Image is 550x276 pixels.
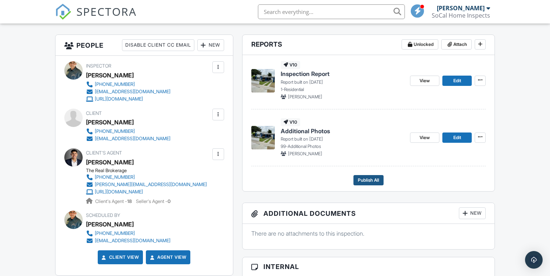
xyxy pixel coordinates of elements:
[168,199,170,204] strong: 0
[86,117,134,128] div: [PERSON_NAME]
[100,254,139,261] a: Client View
[86,230,170,237] a: [PHONE_NUMBER]
[95,174,135,180] div: [PHONE_NUMBER]
[197,39,224,51] div: New
[95,136,170,142] div: [EMAIL_ADDRESS][DOMAIN_NAME]
[136,199,170,204] span: Seller's Agent -
[86,70,134,81] div: [PERSON_NAME]
[86,135,170,142] a: [EMAIL_ADDRESS][DOMAIN_NAME]
[525,251,543,269] div: Open Intercom Messenger
[86,150,122,156] span: Client's Agent
[459,207,486,219] div: New
[95,96,143,102] div: [URL][DOMAIN_NAME]
[86,213,120,218] span: Scheduled By
[95,238,170,244] div: [EMAIL_ADDRESS][DOMAIN_NAME]
[86,168,213,174] div: The Real Brokerage
[251,229,486,237] p: There are no attachments to this inspection.
[95,128,135,134] div: [PHONE_NUMBER]
[86,128,170,135] a: [PHONE_NUMBER]
[86,95,170,103] a: [URL][DOMAIN_NAME]
[127,199,132,204] strong: 18
[55,4,71,20] img: The Best Home Inspection Software - Spectora
[86,63,111,69] span: Inspector
[148,254,186,261] a: Agent View
[55,10,137,25] a: SPECTORA
[95,81,135,87] div: [PHONE_NUMBER]
[86,237,170,244] a: [EMAIL_ADDRESS][DOMAIN_NAME]
[55,35,233,56] h3: People
[86,81,170,88] a: [PHONE_NUMBER]
[95,182,207,188] div: [PERSON_NAME][EMAIL_ADDRESS][DOMAIN_NAME]
[258,4,405,19] input: Search everything...
[86,157,134,168] a: [PERSON_NAME]
[122,39,194,51] div: Disable Client CC Email
[95,230,135,236] div: [PHONE_NUMBER]
[95,189,143,195] div: [URL][DOMAIN_NAME]
[95,89,170,95] div: [EMAIL_ADDRESS][DOMAIN_NAME]
[86,181,207,188] a: [PERSON_NAME][EMAIL_ADDRESS][DOMAIN_NAME]
[86,188,207,196] a: [URL][DOMAIN_NAME]
[86,174,207,181] a: [PHONE_NUMBER]
[95,199,133,204] span: Client's Agent -
[76,4,137,19] span: SPECTORA
[437,4,485,12] div: [PERSON_NAME]
[86,88,170,95] a: [EMAIL_ADDRESS][DOMAIN_NAME]
[86,110,102,116] span: Client
[242,203,495,224] h3: Additional Documents
[86,219,134,230] div: [PERSON_NAME]
[432,12,490,19] div: SoCal Home Inspects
